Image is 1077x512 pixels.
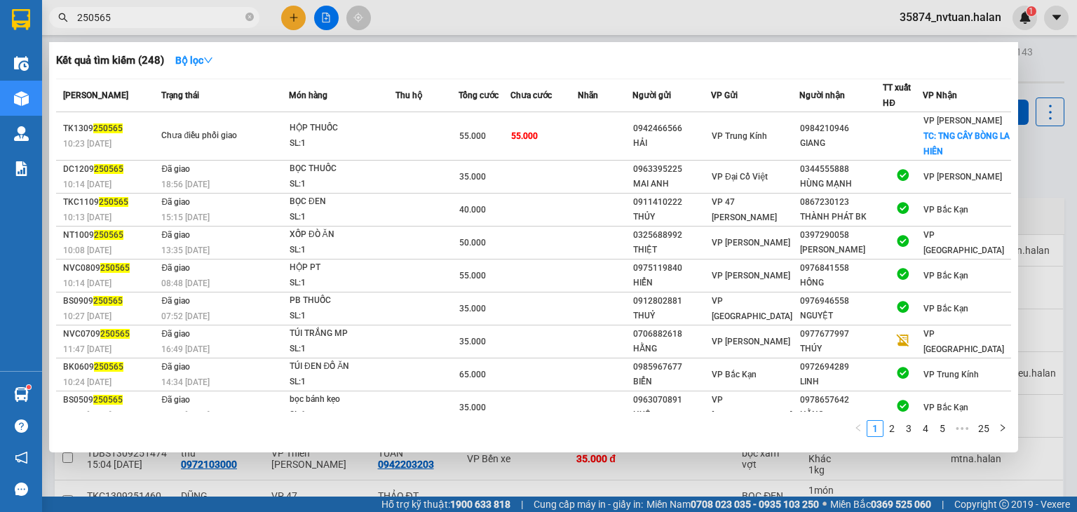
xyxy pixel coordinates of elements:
div: NT1009 [63,228,157,243]
span: VP 47 [PERSON_NAME] [712,197,777,222]
button: left [850,420,867,437]
li: Next Page [994,420,1011,437]
span: VP Bắc Kạn [923,304,968,314]
span: 10:14 [DATE] [63,278,111,288]
div: bọc bánh kẹo [290,392,395,407]
div: SL: 1 [290,342,395,357]
span: Đã giao [161,164,190,174]
span: 250565 [94,362,123,372]
div: DC1209 [63,162,157,177]
li: 25 [973,420,994,437]
div: HẰNG [800,407,882,422]
span: VP Bắc Kạn [712,370,757,379]
a: 1 [867,421,883,436]
div: SL: 1 [290,407,395,423]
div: SL: 1 [290,309,395,324]
div: 0325688992 [633,228,710,243]
span: 15:15 [DATE] [161,213,210,222]
input: Tìm tên, số ĐT hoặc mã đơn [77,10,243,25]
div: 0942466566 [633,121,710,136]
div: SL: 1 [290,243,395,258]
span: VP [PERSON_NAME] [712,337,790,346]
li: 2 [883,420,900,437]
span: 35.000 [459,172,486,182]
div: MAI ANH [633,177,710,191]
img: solution-icon [14,161,29,176]
span: 40.000 [459,205,486,215]
span: Người nhận [799,90,845,100]
div: NVC0809 [63,261,157,276]
sup: 1 [27,385,31,389]
div: 0976946558 [800,294,882,309]
div: NVC0709 [63,327,157,342]
span: [PERSON_NAME] [63,90,128,100]
span: 250565 [99,197,128,207]
span: 250565 [94,230,123,240]
div: 0911410222 [633,195,710,210]
span: 10:08 [DATE] [63,245,111,255]
div: THÚY [800,342,882,356]
a: 3 [901,421,916,436]
div: 0978657642 [800,393,882,407]
div: 0975119840 [633,261,710,276]
div: THỦY [633,210,710,224]
span: VP [PERSON_NAME] [923,116,1002,126]
span: 10:05 [DATE] [63,410,111,420]
span: 16:49 [DATE] [161,344,210,354]
span: 250565 [93,296,123,306]
div: 0985967677 [633,360,710,375]
span: right [998,424,1007,432]
div: 0963395225 [633,162,710,177]
div: HẢI [633,136,710,151]
span: 15:04 [DATE] [161,410,210,420]
span: 18:56 [DATE] [161,180,210,189]
span: Đã giao [161,230,190,240]
span: Nhãn [578,90,598,100]
span: Trạng thái [161,90,199,100]
span: 14:34 [DATE] [161,377,210,387]
div: 0984210946 [800,121,882,136]
div: 0976841558 [800,261,882,276]
div: SL: 1 [290,210,395,225]
span: 250565 [93,395,123,405]
li: Next 5 Pages [951,420,973,437]
li: 4 [917,420,934,437]
div: HỘP THUỐC [290,121,395,136]
span: 13:35 [DATE] [161,245,210,255]
img: warehouse-icon [14,91,29,106]
span: 35.000 [459,337,486,346]
div: PB THUỐC [290,293,395,309]
span: VP Bắc Kạn [923,271,968,281]
span: Người gửi [632,90,671,100]
span: VP Trung Kính [923,370,979,379]
div: BS0509 [63,393,157,407]
span: close-circle [245,13,254,21]
strong: Bộ lọc [175,55,213,66]
span: message [15,483,28,496]
span: 10:24 [DATE] [63,377,111,387]
li: 3 [900,420,917,437]
span: 250565 [94,164,123,174]
div: 0972694289 [800,360,882,375]
span: search [58,13,68,22]
span: VP [GEOGRAPHIC_DATA] [923,230,1004,255]
span: 250565 [100,329,130,339]
div: BK0609 [63,360,157,375]
a: 2 [884,421,900,436]
div: [PERSON_NAME] [800,243,882,257]
span: Đã giao [161,263,190,273]
span: Đã giao [161,362,190,372]
span: Đã giao [161,197,190,207]
span: VP [GEOGRAPHIC_DATA] [712,395,792,420]
div: 0963070891 [633,393,710,407]
img: warehouse-icon [14,126,29,141]
span: down [203,55,213,65]
span: Đã giao [161,395,190,405]
span: left [854,424,862,432]
div: SL: 1 [290,276,395,291]
div: THUỶ [633,309,710,323]
span: VP [PERSON_NAME] [712,238,790,248]
img: logo-vxr [12,9,30,30]
span: VP Bắc Kạn [923,205,968,215]
span: 55.000 [459,271,486,281]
